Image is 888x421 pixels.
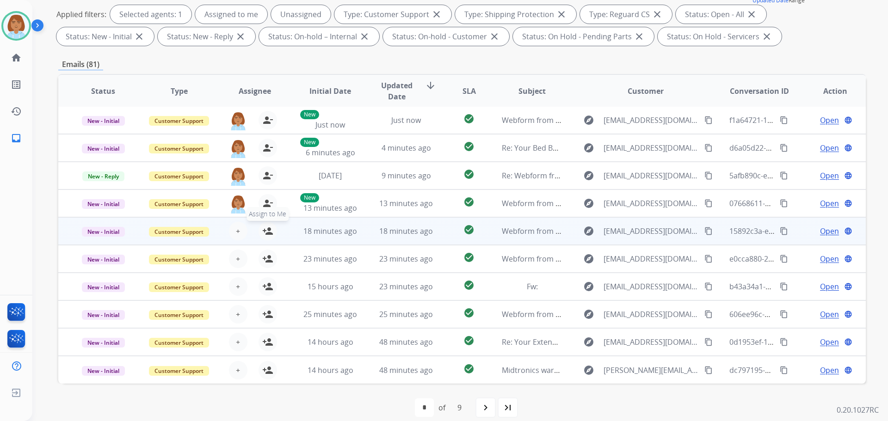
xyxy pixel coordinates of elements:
[11,79,22,90] mat-icon: list_alt
[780,171,788,180] mat-icon: content_copy
[780,366,788,374] mat-icon: content_copy
[262,253,273,264] mat-icon: person_add
[729,365,869,375] span: dc797195-b9c0-4347-8bf9-80d07daef994
[300,110,319,119] p: New
[382,171,431,181] span: 9 minutes ago
[455,5,576,24] div: Type: Shipping Protection
[820,142,839,153] span: Open
[11,133,22,144] mat-icon: inbox
[438,402,445,413] div: of
[704,282,713,291] mat-icon: content_copy
[780,227,788,235] mat-icon: content_copy
[502,115,711,125] span: Webform from [EMAIL_ADDRESS][DOMAIN_NAME] on [DATE]
[110,5,191,24] div: Selected agents: 1
[844,338,852,346] mat-icon: language
[844,144,852,152] mat-icon: language
[379,226,433,236] span: 18 minutes ago
[604,198,699,209] span: [EMAIL_ADDRESS][DOMAIN_NAME]
[149,227,209,237] span: Customer Support
[149,310,209,320] span: Customer Support
[262,309,273,320] mat-icon: person_add
[303,254,357,264] span: 23 minutes ago
[425,80,436,91] mat-icon: arrow_downward
[463,307,475,318] mat-icon: check_circle
[604,170,699,181] span: [EMAIL_ADDRESS][DOMAIN_NAME]
[480,402,491,413] mat-icon: navigate_next
[502,309,711,319] span: Webform from [EMAIL_ADDRESS][DOMAIN_NAME] on [DATE]
[91,85,115,97] span: Status
[149,144,209,153] span: Customer Support
[11,52,22,63] mat-icon: home
[379,337,433,347] span: 48 minutes ago
[195,5,267,24] div: Assigned to me
[658,27,782,46] div: Status: On Hold - Servicers
[844,116,852,124] mat-icon: language
[780,282,788,291] mat-icon: content_copy
[82,171,124,181] span: New - Reply
[820,281,839,292] span: Open
[502,337,600,347] span: Re: Your Extend Virtual Card
[236,281,240,292] span: +
[790,75,866,107] th: Action
[704,227,713,235] mat-icon: content_copy
[583,281,594,292] mat-icon: explore
[391,115,421,125] span: Just now
[580,5,672,24] div: Type: Reguard CS
[820,365,839,376] span: Open
[604,115,699,126] span: [EMAIL_ADDRESS][DOMAIN_NAME]
[652,9,663,20] mat-icon: close
[262,226,273,237] mat-icon: person_add
[746,9,757,20] mat-icon: close
[56,27,154,46] div: Status: New - Initial
[82,144,125,153] span: New - Initial
[463,335,475,346] mat-icon: check_circle
[379,254,433,264] span: 23 minutes ago
[229,194,247,214] img: agent-avatar
[583,170,594,181] mat-icon: explore
[376,80,418,102] span: Updated Date
[780,338,788,346] mat-icon: content_copy
[236,365,240,376] span: +
[583,365,594,376] mat-icon: explore
[262,142,273,153] mat-icon: person_remove
[149,338,209,348] span: Customer Support
[463,224,475,235] mat-icon: check_circle
[844,310,852,318] mat-icon: language
[583,226,594,237] mat-icon: explore
[761,31,772,42] mat-icon: close
[820,309,839,320] span: Open
[262,281,273,292] mat-icon: person_add
[149,199,209,209] span: Customer Support
[628,85,664,97] span: Customer
[262,198,273,209] mat-icon: person_remove
[704,171,713,180] mat-icon: content_copy
[82,116,125,126] span: New - Initial
[583,115,594,126] mat-icon: explore
[704,144,713,152] mat-icon: content_copy
[259,27,379,46] div: Status: On-hold – Internal
[229,139,247,158] img: agent-avatar
[271,5,331,24] div: Unassigned
[583,142,594,153] mat-icon: explore
[229,222,247,240] button: +
[729,143,873,153] span: d6a05d22-4b8d-4982-a1ea-dcbef7b8732d
[82,310,125,320] span: New - Initial
[604,309,699,320] span: [EMAIL_ADDRESS][DOMAIN_NAME]
[158,27,255,46] div: Status: New - Reply
[82,282,125,292] span: New - Initial
[11,106,22,117] mat-icon: history
[502,365,632,375] span: Midtronics warranty order # 1284139
[704,199,713,207] mat-icon: content_copy
[844,366,852,374] mat-icon: language
[844,171,852,180] mat-icon: language
[844,227,852,235] mat-icon: language
[450,398,469,417] div: 9
[82,227,125,237] span: New - Initial
[604,336,699,348] span: [EMAIL_ADDRESS][DOMAIN_NAME]
[262,365,273,376] mat-icon: person_add
[604,253,699,264] span: [EMAIL_ADDRESS][DOMAIN_NAME]
[149,366,209,376] span: Customer Support
[58,59,103,70] p: Emails (81)
[149,171,209,181] span: Customer Support
[704,310,713,318] mat-icon: content_copy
